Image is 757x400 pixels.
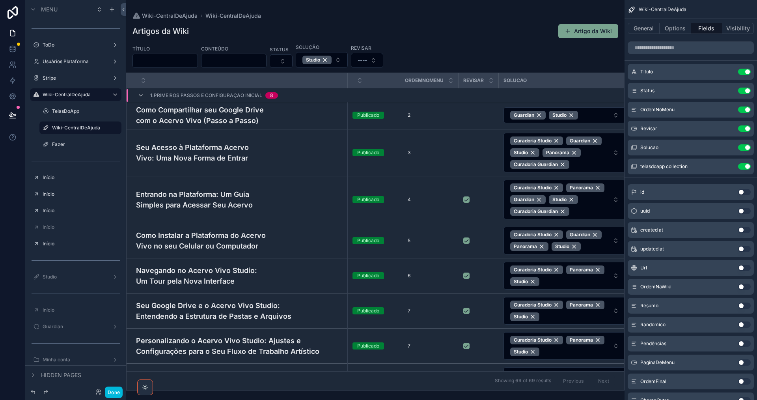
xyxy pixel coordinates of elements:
[43,241,117,247] label: Início
[136,335,343,357] a: Personalizando o Acervo Vivo Studio: Ajustes e Configurações para o Seu Fluxo de Trabalho Artístico
[640,303,658,309] span: Resumo
[136,265,343,286] a: Navegando no Acervo Vivo Studio: Um Tour pela Nova Interface
[640,107,675,113] span: OrdemNoMenu
[43,174,117,181] label: Início
[640,163,688,170] span: telasdoapp collection
[503,77,527,84] span: Solucao
[640,340,666,347] span: Pendências
[43,42,106,48] label: ToDo
[52,141,117,148] label: Fazer
[640,125,657,132] span: Revisar
[640,189,644,195] span: id
[43,357,106,363] label: Minha conta
[105,387,123,398] button: Done
[722,23,754,34] button: Visibility
[43,92,106,98] label: Wiki-CentralDeAjuda
[640,208,650,214] span: uuid
[43,207,117,214] label: Início
[495,378,551,384] span: Showing 69 of 69 results
[640,144,658,151] span: Solucao
[41,371,81,379] span: Hidden pages
[640,227,663,233] span: created at
[640,284,671,290] span: OrdemNaWiki
[640,321,666,328] span: Randomico
[136,105,343,126] a: Como Compartilhar seu Google Drive com o Acervo Vivo (Passo a Passo)
[52,108,117,114] label: TelasDoApp
[463,77,484,84] span: Revisar
[150,92,262,99] span: 1.Primeiros Passos e Configuração Inicial
[640,359,675,366] span: PaginaDeMenu
[136,189,343,210] a: Entrando na Plataforma: Um Guia Simples para Acessar Seu Acervo
[640,88,654,94] span: Status
[640,265,647,271] span: Url
[640,246,664,252] span: updated at
[43,224,117,230] label: Início
[43,75,106,81] label: Stripe
[660,23,691,34] button: Options
[640,378,666,385] span: OrdemFinal
[43,58,106,65] label: Usuários Plataforma
[136,370,343,392] a: Internacionalize Seu Acervo: Configurando e Usando Múltiplos Idiomas na Plataforma do Acervo Vivo
[41,6,58,13] span: Menu
[628,23,660,34] button: General
[136,300,343,321] a: Seu Google Drive e o Acervo Vivo Studio: Entendendo a Estrutura de Pastas e Arquivos
[405,77,444,84] span: OrdemNoMenu
[640,69,653,75] span: Titulo
[43,307,117,313] label: Início
[52,125,117,131] label: Wiki-CentralDeAjuda
[43,323,106,330] label: Guardian
[136,142,343,163] a: Seu Acesso à Plataforma Acervo Vivo: Uma Nova Forma de Entrar
[43,191,117,197] label: Início
[691,23,723,34] button: Fields
[639,6,686,13] span: Wiki-CentralDeAjuda
[136,230,343,251] a: Como Instalar a Plataforma do Acervo Vivo no seu Celular ou Computador
[43,274,106,280] label: Studio
[270,92,273,99] div: 8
